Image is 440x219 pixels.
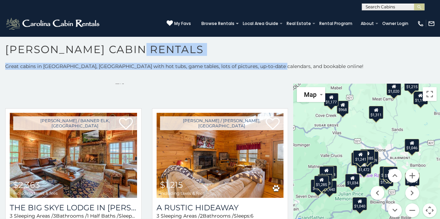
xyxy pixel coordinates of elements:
[174,20,191,27] span: My Favs
[304,91,316,98] span: Map
[157,203,284,212] a: A Rustic Hideaway
[283,19,314,28] a: Real Estate
[405,203,419,217] button: Zoom out
[322,165,337,178] div: $2,363
[357,160,371,174] div: $1,472
[5,17,102,31] img: White-1-2.png
[10,113,137,198] a: The Big Skye Lodge in Valle Crucis $2,363 including taxes & fees
[417,20,424,27] img: phone-regular-white.png
[135,213,140,219] span: 12
[160,116,284,130] a: [PERSON_NAME] / [PERSON_NAME], [GEOGRAPHIC_DATA]
[364,151,378,165] div: $1,229
[413,91,428,104] div: $1,118
[13,180,40,190] span: $2,363
[369,106,383,119] div: $1,311
[379,19,412,28] a: Owner Login
[404,78,419,91] div: $1,215
[316,19,356,28] a: Rental Program
[157,213,159,219] span: 3
[383,167,398,180] div: $1,029
[324,93,338,106] div: $1,177
[322,180,337,193] div: $1,440
[157,113,284,198] a: A Rustic Hideaway $1,215 including taxes & fees
[370,186,384,200] button: Move left
[160,191,205,195] span: including taxes & fees
[386,82,401,95] div: $1,020
[167,20,191,27] a: My Favs
[357,19,377,28] a: About
[13,116,137,130] a: [PERSON_NAME] / Banner Elk, [GEOGRAPHIC_DATA]
[10,213,13,219] span: 3
[10,113,137,198] img: The Big Skye Lodge in Valle Crucis
[428,20,435,27] img: mail-regular-white.png
[314,176,329,189] div: $1,285
[405,138,419,152] div: $1,046
[405,169,419,183] button: Zoom in
[351,152,366,165] div: $1,212
[352,197,367,210] div: $1,040
[319,166,334,179] div: $1,709
[10,203,137,212] h3: The Big Skye Lodge in Valle Crucis
[405,186,419,200] button: Move right
[388,203,402,217] button: Move down
[345,174,360,187] div: $1,034
[13,191,58,195] span: including taxes & fees
[360,149,375,162] div: $1,185
[297,87,325,102] button: Change map style
[198,19,238,28] a: Browse Rentals
[423,87,437,101] button: Toggle fullscreen view
[353,150,368,163] div: $1,241
[10,203,137,212] a: The Big Skye Lodge in [PERSON_NAME][GEOGRAPHIC_DATA]
[239,19,282,28] a: Local Area Guide
[87,213,119,219] span: 1 Half Baths /
[250,213,254,219] span: 6
[53,213,56,219] span: 3
[311,179,326,192] div: $1,529
[200,213,203,219] span: 2
[388,169,402,183] button: Move up
[160,180,183,190] span: $1,215
[423,203,437,217] button: Map camera controls
[318,174,332,187] div: $1,323
[157,113,284,198] img: A Rustic Hideaway
[379,166,394,179] div: $1,158
[337,100,349,113] div: $968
